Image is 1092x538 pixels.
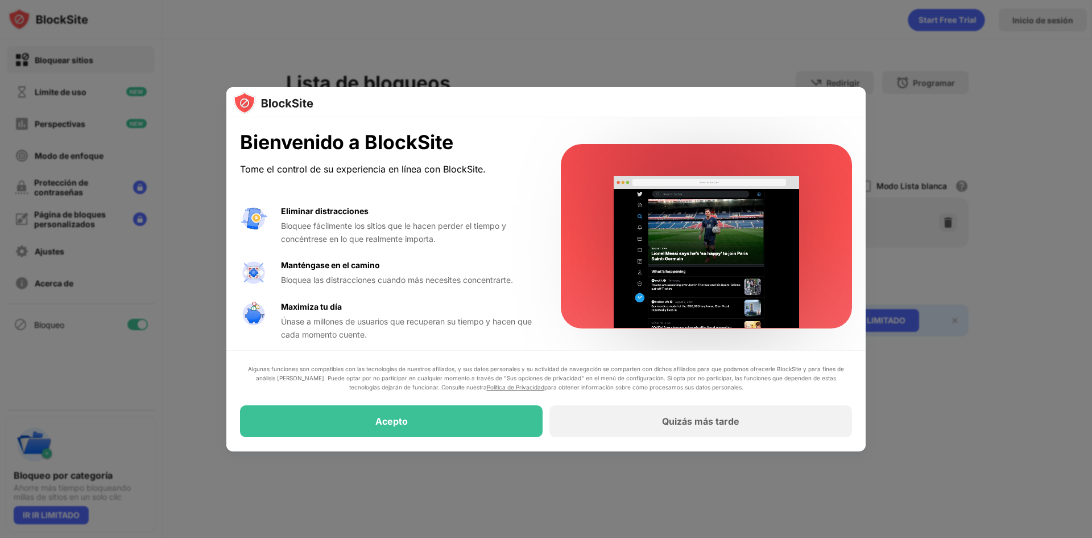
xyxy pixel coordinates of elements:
img: value-focus.svg [240,259,267,286]
img: logo-blocksite.svg [233,92,313,114]
a: Política de Privacidad [487,384,544,391]
font: para obtener información sobre cómo procesamos sus datos personales. [544,384,743,391]
img: value-avoid-distractions.svg [240,205,267,232]
font: Bloquee fácilmente los sitios que le hacen perder el tiempo y concéntrese en lo que realmente imp... [281,221,506,243]
font: Únase a millones de usuarios que recuperan su tiempo y hacen que cada momento cuente. [281,317,532,339]
font: Maximiza tu día [281,302,342,311]
font: Bienvenido a BlockSite [240,130,453,154]
font: Acepto [375,416,408,428]
font: Manténgase en el camino [281,260,380,270]
font: Bloquea las distracciones cuando más necesites concentrarte. [281,275,513,285]
font: Eliminar distracciones [281,206,369,216]
font: Quizás más tarde [662,416,739,428]
img: value-safe-time.svg [240,301,267,328]
font: Algunas funciones son compatibles con las tecnologías de nuestros afiliados, y sus datos personal... [248,366,844,391]
font: Tome el control de su experiencia en línea con BlockSite. [240,163,486,175]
